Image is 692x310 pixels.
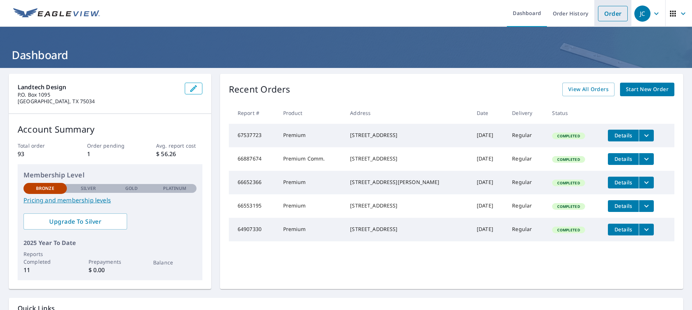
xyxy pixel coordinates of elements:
p: Order pending [87,142,133,149]
p: [GEOGRAPHIC_DATA], TX 75034 [18,98,179,105]
a: Start New Order [620,83,674,96]
td: 66652366 [229,171,277,194]
p: $ 56.26 [156,149,202,158]
span: Completed [553,204,584,209]
img: EV Logo [13,8,100,19]
button: detailsBtn-66652366 [608,177,639,188]
p: Platinum [163,185,186,192]
div: [STREET_ADDRESS] [350,226,465,233]
span: Completed [553,157,584,162]
button: filesDropdownBtn-66652366 [639,177,654,188]
p: $ 0.00 [89,266,132,274]
td: Regular [506,147,546,171]
span: Completed [553,133,584,138]
td: [DATE] [471,171,506,194]
p: Total order [18,142,64,149]
td: Regular [506,171,546,194]
p: Reports Completed [24,250,67,266]
th: Address [344,102,471,124]
th: Delivery [506,102,546,124]
td: [DATE] [471,218,506,241]
td: 67537723 [229,124,277,147]
button: filesDropdownBtn-66887674 [639,153,654,165]
th: Product [277,102,345,124]
div: [STREET_ADDRESS][PERSON_NAME] [350,179,465,186]
td: Premium Comm. [277,147,345,171]
span: Details [612,202,634,209]
td: Regular [506,124,546,147]
button: detailsBtn-66887674 [608,153,639,165]
div: [STREET_ADDRESS] [350,202,465,209]
a: View All Orders [562,83,614,96]
p: Membership Level [24,170,197,180]
span: Upgrade To Silver [29,217,121,226]
h1: Dashboard [9,47,683,62]
span: View All Orders [568,85,609,94]
th: Status [546,102,602,124]
div: JC [634,6,650,22]
p: 1 [87,149,133,158]
p: Gold [125,185,138,192]
td: 66887674 [229,147,277,171]
button: filesDropdownBtn-66553195 [639,200,654,212]
th: Report # [229,102,277,124]
button: filesDropdownBtn-67537723 [639,130,654,141]
button: detailsBtn-67537723 [608,130,639,141]
td: Premium [277,171,345,194]
td: Premium [277,124,345,147]
td: [DATE] [471,147,506,171]
a: Pricing and membership levels [24,196,197,205]
td: 66553195 [229,194,277,218]
p: 11 [24,266,67,274]
th: Date [471,102,506,124]
td: Premium [277,218,345,241]
p: 2025 Year To Date [24,238,197,247]
p: 93 [18,149,64,158]
p: Prepayments [89,258,132,266]
td: Premium [277,194,345,218]
p: Landtech Design [18,83,179,91]
span: Start New Order [626,85,668,94]
button: detailsBtn-66553195 [608,200,639,212]
span: Details [612,155,634,162]
span: Details [612,179,634,186]
td: 64907330 [229,218,277,241]
td: [DATE] [471,124,506,147]
span: Completed [553,180,584,185]
a: Upgrade To Silver [24,213,127,230]
button: filesDropdownBtn-64907330 [639,224,654,235]
button: detailsBtn-64907330 [608,224,639,235]
p: Avg. report cost [156,142,202,149]
p: P.O. Box 1095 [18,91,179,98]
td: Regular [506,218,546,241]
a: Order [598,6,628,21]
p: Bronze [36,185,54,192]
p: Recent Orders [229,83,291,96]
span: Details [612,132,634,139]
td: Regular [506,194,546,218]
div: [STREET_ADDRESS] [350,155,465,162]
p: Silver [81,185,96,192]
div: [STREET_ADDRESS] [350,131,465,139]
td: [DATE] [471,194,506,218]
span: Details [612,226,634,233]
p: Account Summary [18,123,202,136]
p: Balance [153,259,197,266]
span: Completed [553,227,584,232]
